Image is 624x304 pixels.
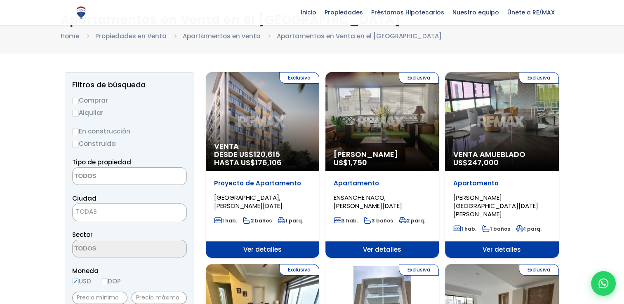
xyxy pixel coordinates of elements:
span: 2 parq. [399,217,425,224]
a: Propiedades en Venta [95,32,167,40]
a: Exclusiva Venta Amueblado US$247,000 Apartamento [PERSON_NAME][GEOGRAPHIC_DATA][DATE][PERSON_NAME... [445,72,558,258]
textarea: Search [73,168,153,185]
span: ENSANCHE NACO, [PERSON_NAME][DATE] [334,193,402,210]
label: Comprar [72,95,187,105]
span: TODAS [76,207,97,216]
label: DOP [101,276,121,286]
span: Venta Amueblado [453,150,550,159]
span: Sector [72,230,93,239]
span: 120,615 [254,149,280,159]
h1: Apartamentos en Venta en el [GEOGRAPHIC_DATA] [61,12,564,27]
span: Ver detalles [325,241,439,258]
input: Comprar [72,98,79,104]
label: Construida [72,138,187,149]
input: Construida [72,141,79,147]
a: Exclusiva [PERSON_NAME] US$1,750 Apartamento ENSANCHE NACO, [PERSON_NAME][DATE] 3 hab. 3 baños 2 ... [325,72,439,258]
span: 2 baños [243,217,272,224]
span: Exclusiva [399,264,439,276]
span: DESDE US$ [214,150,311,167]
span: Préstamos Hipotecarios [367,6,448,19]
span: US$ [453,157,499,168]
label: USD [72,276,91,286]
span: 1 parq. [516,225,542,232]
span: Exclusiva [519,264,559,276]
input: USD [72,278,79,285]
span: Únete a RE/MAX [503,6,559,19]
input: En construcción [72,129,79,135]
a: Home [61,32,79,40]
span: Venta [214,142,311,150]
span: Inicio [297,6,320,19]
label: En construcción [72,126,187,136]
input: DOP [101,278,108,285]
textarea: Search [73,240,153,258]
a: Exclusiva Venta DESDE US$120,615 HASTA US$176,106 Proyecto de Apartamento [GEOGRAPHIC_DATA], [PER... [206,72,319,258]
span: 1 baños [482,225,510,232]
span: Exclusiva [519,72,559,84]
span: 1 parq. [278,217,303,224]
p: Proyecto de Apartamento [214,179,311,187]
span: Exclusiva [279,264,319,276]
span: 3 baños [364,217,393,224]
span: 176,106 [255,157,282,168]
span: 1 hab. [214,217,237,224]
span: 1 hab. [453,225,476,232]
input: Precio máximo [132,292,187,304]
span: Ciudad [72,194,97,203]
li: Apartamentos en Venta en el [GEOGRAPHIC_DATA] [277,31,442,41]
span: 247,000 [468,157,499,168]
span: TODAS [72,203,187,221]
span: Moneda [72,266,187,276]
span: Propiedades [320,6,367,19]
p: Apartamento [453,179,550,187]
span: Tipo de propiedad [72,158,131,166]
span: [PERSON_NAME][GEOGRAPHIC_DATA][DATE][PERSON_NAME] [453,193,538,218]
span: 1,750 [348,157,367,168]
p: Apartamento [334,179,431,187]
span: Exclusiva [399,72,439,84]
span: TODAS [73,206,186,217]
span: Exclusiva [279,72,319,84]
h2: Filtros de búsqueda [72,81,187,89]
span: [PERSON_NAME] [334,150,431,159]
span: Ver detalles [445,241,558,258]
img: Logo de REMAX [74,5,88,20]
span: Nuestro equipo [448,6,503,19]
span: Ver detalles [206,241,319,258]
input: Alquilar [72,110,79,117]
span: US$ [334,157,367,168]
label: Alquilar [72,108,187,118]
input: Precio mínimo [72,292,127,304]
a: Apartamentos en venta [183,32,261,40]
span: HASTA US$ [214,159,311,167]
span: 3 hab. [334,217,358,224]
span: [GEOGRAPHIC_DATA], [PERSON_NAME][DATE] [214,193,283,210]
